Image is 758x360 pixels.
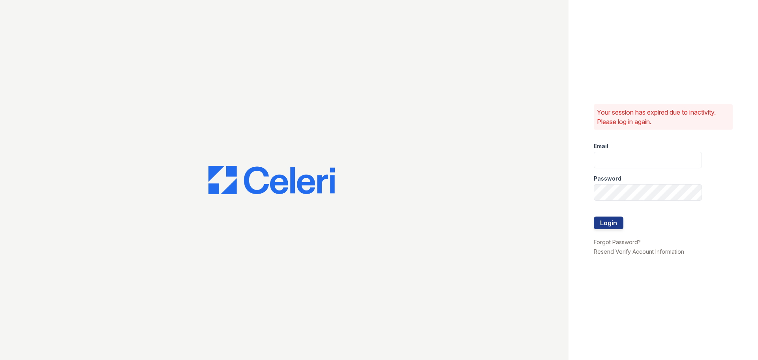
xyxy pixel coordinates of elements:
button: Login [594,217,623,229]
label: Password [594,175,621,183]
img: CE_Logo_Blue-a8612792a0a2168367f1c8372b55b34899dd931a85d93a1a3d3e32e68fde9ad4.png [208,166,335,194]
a: Resend Verify Account Information [594,248,684,255]
p: Your session has expired due to inactivity. Please log in again. [597,107,730,126]
label: Email [594,142,608,150]
a: Forgot Password? [594,239,641,245]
